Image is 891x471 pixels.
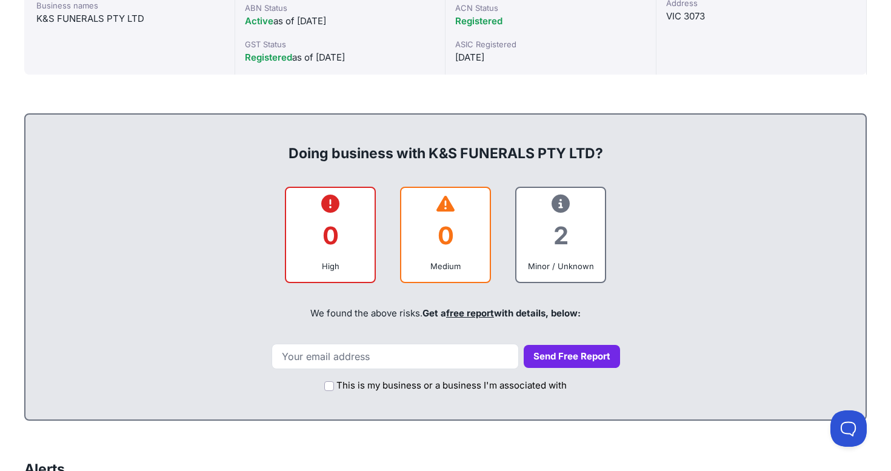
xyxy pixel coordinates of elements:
div: VIC 3073 [666,9,857,24]
div: 0 [411,211,480,260]
div: Minor / Unknown [526,260,595,272]
div: 2 [526,211,595,260]
div: GST Status [245,38,436,50]
button: Send Free Report [524,345,620,369]
div: as of [DATE] [245,14,436,28]
label: This is my business or a business I'm associated with [336,379,567,393]
div: as of [DATE] [245,50,436,65]
div: K&S FUNERALS PTY LTD [36,12,222,26]
input: Your email address [272,344,519,369]
div: ASIC Registered [455,38,646,50]
div: High [296,260,365,272]
div: Medium [411,260,480,272]
span: Active [245,15,273,27]
div: 0 [296,211,365,260]
div: Doing business with K&S FUNERALS PTY LTD? [38,124,853,163]
a: free report [446,307,494,319]
div: We found the above risks. [38,293,853,334]
span: Registered [245,52,292,63]
span: Registered [455,15,502,27]
div: ACN Status [455,2,646,14]
span: Get a with details, below: [422,307,581,319]
div: [DATE] [455,50,646,65]
div: ABN Status [245,2,436,14]
iframe: Toggle Customer Support [830,410,867,447]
